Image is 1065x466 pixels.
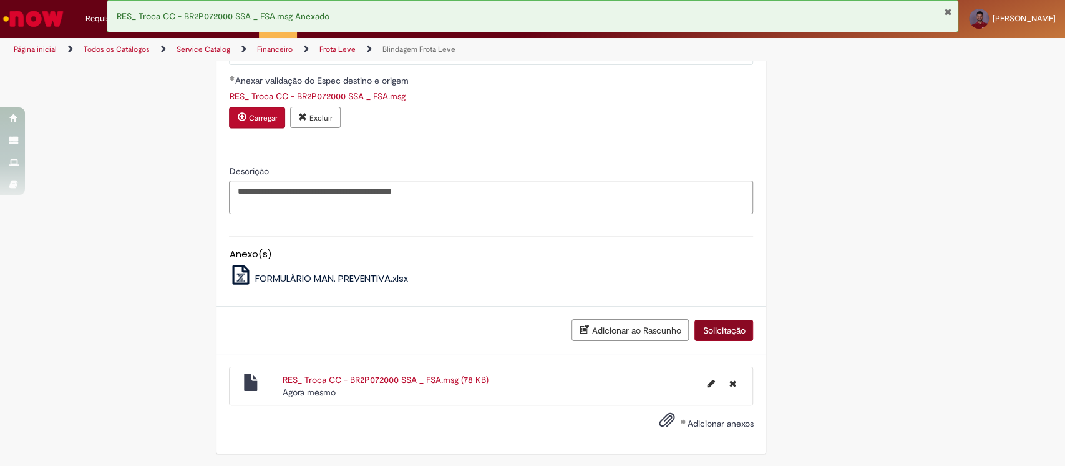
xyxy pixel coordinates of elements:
button: Adicionar anexos [655,409,678,437]
button: Excluir RES_ Troca CC - BR2P072000 SSA _ FSA.msg [721,374,743,394]
a: Download de RES_ Troca CC - BR2P072000 SSA _ FSA.msg [229,91,405,102]
a: Página inicial [14,44,57,54]
span: Anexar validação do Espec destino e origem [235,75,411,86]
a: Financeiro [257,44,293,54]
button: Adicionar ao Rascunho [571,319,689,341]
small: Excluir [309,113,333,123]
a: Frota Leve [319,44,356,54]
span: [PERSON_NAME] [993,13,1056,24]
button: Fechar Notificação [943,7,951,17]
a: Service Catalog [177,44,230,54]
span: Requisições [85,12,129,25]
span: Descrição [229,166,271,177]
img: ServiceNow [1,6,66,31]
button: Solicitação [694,320,753,341]
time: 29/08/2025 11:46:20 [283,387,336,398]
span: Agora mesmo [283,387,336,398]
span: RES_ Troca CC - BR2P072000 SSA _ FSA.msg Anexado [117,11,329,22]
a: RES_ Troca CC - BR2P072000 SSA _ FSA.msg (78 KB) [283,374,489,385]
small: Carregar [248,113,277,123]
a: Todos os Catálogos [84,44,150,54]
span: FORMULÁRIO MAN. PREVENTIVA.xlsx [255,272,408,285]
button: Editar nome de arquivo RES_ Troca CC - BR2P072000 SSA _ FSA.msg [699,374,722,394]
textarea: Descrição [229,181,753,214]
button: Excluir anexo RES_ Troca CC - BR2P072000 SSA _ FSA.msg [290,107,341,128]
h5: Anexo(s) [229,249,753,260]
button: Carregar anexo de Anexar validação do Espec destino e origem Required [229,107,285,128]
a: FORMULÁRIO MAN. PREVENTIVA.xlsx [229,272,408,285]
ul: Trilhas de página [9,38,701,61]
a: Blindagem Frota Leve [382,44,455,54]
span: Adicionar anexos [687,419,753,430]
span: Obrigatório Preenchido [229,76,235,81]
